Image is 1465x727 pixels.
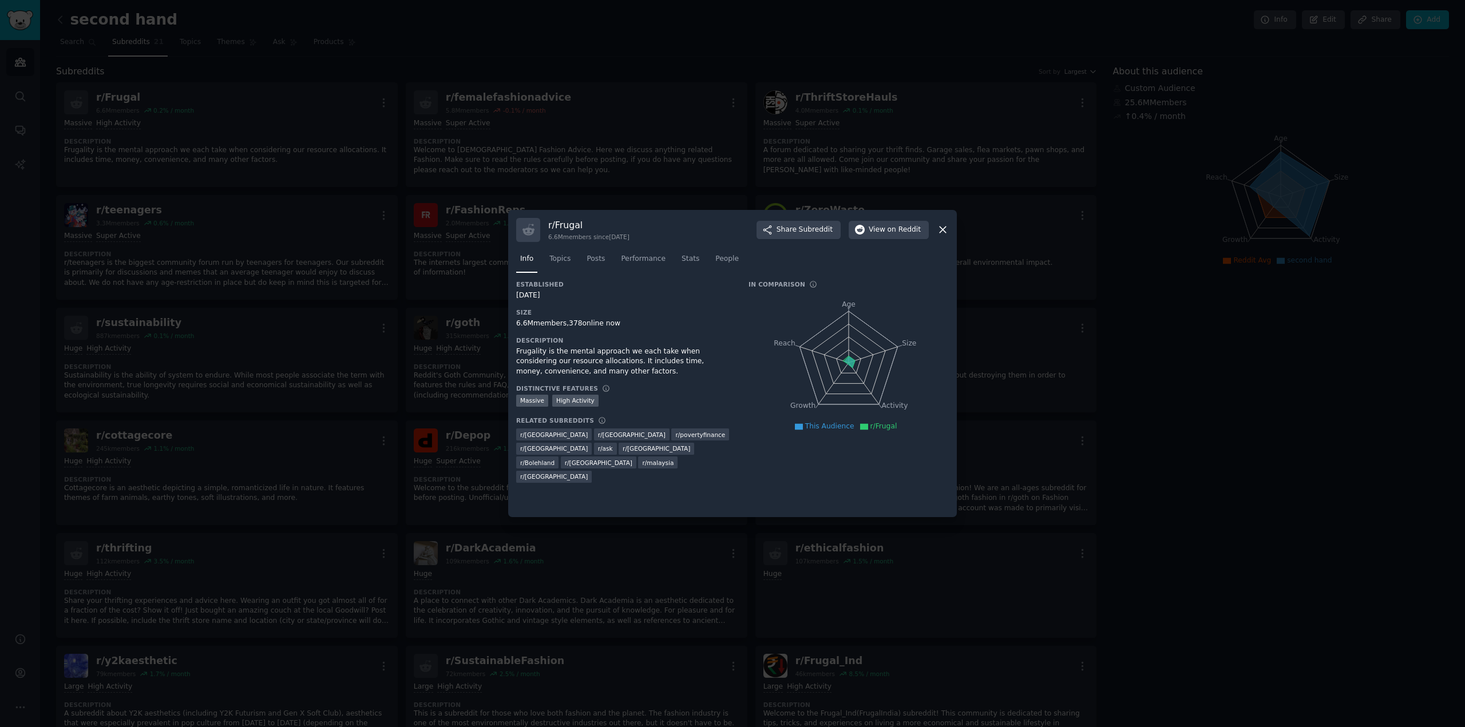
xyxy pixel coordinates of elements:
span: r/ malaysia [642,459,674,467]
div: 6.6M members since [DATE] [548,233,629,241]
h3: Size [516,308,732,316]
button: ShareSubreddit [757,221,841,239]
span: r/ [GEOGRAPHIC_DATA] [623,444,690,452]
div: Massive [516,395,548,407]
span: r/ [GEOGRAPHIC_DATA] [520,431,588,439]
span: r/ [GEOGRAPHIC_DATA] [520,472,588,480]
tspan: Age [842,300,856,308]
a: Topics [545,250,575,273]
span: Info [520,254,533,264]
span: r/ ask [598,444,613,452]
a: Posts [583,250,609,273]
div: Frugality is the mental approach we each take when considering our resource allocations. It inclu... [516,347,732,377]
a: Info [516,250,537,273]
span: on Reddit [888,225,921,235]
h3: Description [516,336,732,344]
a: Stats [678,250,703,273]
h3: Distinctive Features [516,384,598,392]
div: 6.6M members, 378 online now [516,319,732,329]
h3: In Comparison [749,280,805,288]
span: Stats [682,254,699,264]
tspan: Size [902,339,916,347]
span: Performance [621,254,666,264]
span: r/ [GEOGRAPHIC_DATA] [565,459,632,467]
span: Share [777,225,833,235]
button: Viewon Reddit [849,221,929,239]
tspan: Reach [774,339,795,347]
span: r/ [GEOGRAPHIC_DATA] [520,444,588,452]
tspan: Activity [882,402,908,410]
span: Topics [549,254,571,264]
h3: r/ Frugal [548,219,629,231]
span: r/Frugal [870,422,897,430]
span: r/ Bolehland [520,459,555,467]
span: r/ [GEOGRAPHIC_DATA] [598,431,666,439]
h3: Established [516,280,732,288]
tspan: Growth [790,402,815,410]
span: Subreddit [799,225,833,235]
span: Posts [587,254,605,264]
div: [DATE] [516,291,732,301]
span: People [715,254,739,264]
a: People [711,250,743,273]
span: This Audience [805,422,854,430]
a: Performance [617,250,670,273]
span: View [869,225,921,235]
div: High Activity [552,395,599,407]
span: r/ povertyfinance [675,431,725,439]
h3: Related Subreddits [516,416,594,424]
